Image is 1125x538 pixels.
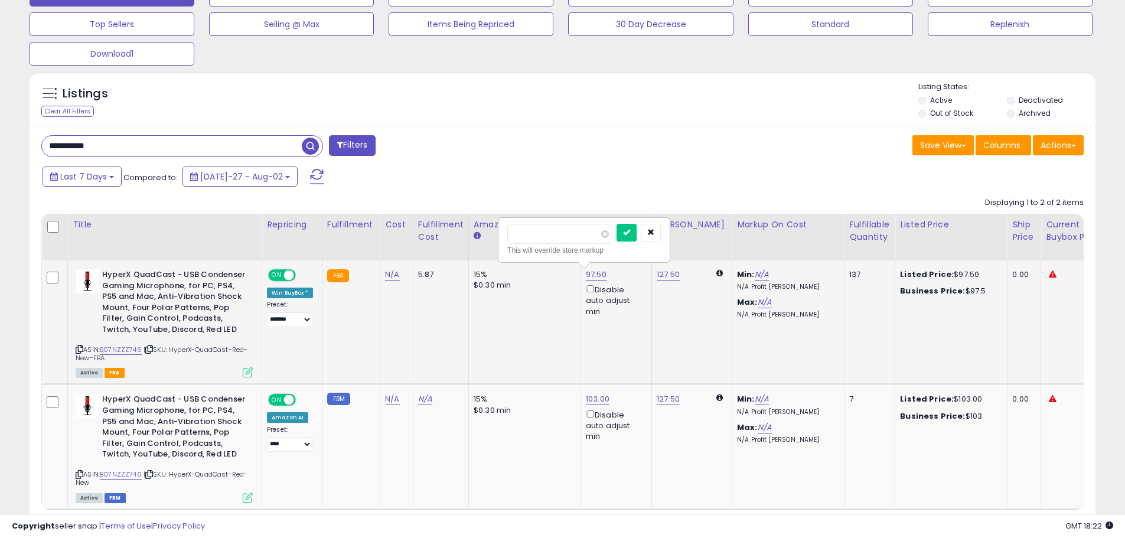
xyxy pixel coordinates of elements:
[758,296,772,308] a: N/A
[294,395,313,405] span: OFF
[918,81,1095,93] p: Listing States:
[657,269,680,281] a: 127.50
[76,394,99,418] img: 312Vw-aTinL._SL40_.jpg
[586,283,643,317] div: Disable auto adjust min
[737,283,835,291] p: N/A Profit [PERSON_NAME]
[385,219,408,231] div: Cost
[737,269,755,280] b: Min:
[102,394,246,462] b: HyperX QuadCast - USB Condenser Gaming Microphone, for PC, PS4, PS5 and Mac, Anti-Vibration Shock...
[849,394,886,405] div: 7
[930,95,952,105] label: Active
[123,172,178,183] span: Compared to:
[928,12,1093,36] button: Replenish
[153,520,205,532] a: Privacy Policy
[294,270,313,281] span: OFF
[76,368,103,378] span: All listings currently available for purchase on Amazon
[105,368,125,378] span: FBA
[60,171,107,182] span: Last 7 Days
[41,106,94,117] div: Clear All Filters
[105,493,126,503] span: FBM
[1012,219,1036,243] div: Ship Price
[76,469,248,487] span: | SKU: HyperX-QuadCast-Red-New
[737,408,835,416] p: N/A Profit [PERSON_NAME]
[474,280,572,291] div: $0.30 min
[983,139,1020,151] span: Columns
[930,108,973,118] label: Out of Stock
[586,408,643,442] div: Disable auto adjust min
[1065,520,1113,532] span: 2025-08-10 18:22 GMT
[76,394,253,501] div: ASIN:
[900,286,998,296] div: $97.5
[737,422,758,433] b: Max:
[1046,219,1107,243] div: Current Buybox Price
[12,520,55,532] strong: Copyright
[900,410,965,422] b: Business Price:
[329,135,375,156] button: Filters
[269,270,284,281] span: ON
[209,12,374,36] button: Selling @ Max
[900,393,954,405] b: Listed Price:
[267,412,308,423] div: Amazon AI
[385,269,399,281] a: N/A
[732,214,844,260] th: The percentage added to the cost of goods (COGS) that forms the calculator for Min & Max prices.
[976,135,1031,155] button: Columns
[474,394,572,405] div: 15%
[474,231,481,242] small: Amazon Fees.
[327,269,349,282] small: FBA
[1019,95,1063,105] label: Deactivated
[76,345,248,363] span: | SKU: HyperX-QuadCast-Red-New-FBA
[76,493,103,503] span: All listings currently available for purchase on Amazon
[100,345,142,355] a: B07NZZZ746
[737,219,839,231] div: Markup on Cost
[73,219,257,231] div: Title
[269,395,284,405] span: ON
[900,394,998,405] div: $103.00
[507,244,661,256] div: This will override store markup
[1019,108,1051,118] label: Archived
[657,393,680,405] a: 127.50
[657,219,727,231] div: [PERSON_NAME]
[389,12,553,36] button: Items Being Repriced
[737,393,755,405] b: Min:
[900,269,998,280] div: $97.50
[63,86,108,102] h5: Listings
[474,269,572,280] div: 15%
[267,301,313,327] div: Preset:
[737,296,758,308] b: Max:
[912,135,974,155] button: Save View
[182,167,298,187] button: [DATE]-27 - Aug-02
[418,393,432,405] a: N/A
[737,436,835,444] p: N/A Profit [PERSON_NAME]
[267,288,313,298] div: Win BuyBox *
[102,269,246,338] b: HyperX QuadCast - USB Condenser Gaming Microphone, for PC, PS4, PS5 and Mac, Anti-Vibration Shock...
[200,171,283,182] span: [DATE]-27 - Aug-02
[267,219,317,231] div: Repricing
[76,269,253,376] div: ASIN:
[755,269,769,281] a: N/A
[748,12,913,36] button: Standard
[758,422,772,433] a: N/A
[327,219,375,231] div: Fulfillment
[985,197,1084,208] div: Displaying 1 to 2 of 2 items
[30,12,194,36] button: Top Sellers
[586,269,606,281] a: 97.50
[755,393,769,405] a: N/A
[1012,394,1032,405] div: 0.00
[43,167,122,187] button: Last 7 Days
[418,269,459,280] div: 5.87
[385,393,399,405] a: N/A
[900,285,965,296] b: Business Price:
[1033,135,1084,155] button: Actions
[76,269,99,293] img: 312Vw-aTinL._SL40_.jpg
[12,521,205,532] div: seller snap | |
[568,12,733,36] button: 30 Day Decrease
[327,393,350,405] small: FBM
[849,219,890,243] div: Fulfillable Quantity
[474,405,572,416] div: $0.30 min
[1012,269,1032,280] div: 0.00
[849,269,886,280] div: 137
[586,393,609,405] a: 103.00
[100,469,142,480] a: B07NZZZ746
[900,269,954,280] b: Listed Price:
[900,219,1002,231] div: Listed Price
